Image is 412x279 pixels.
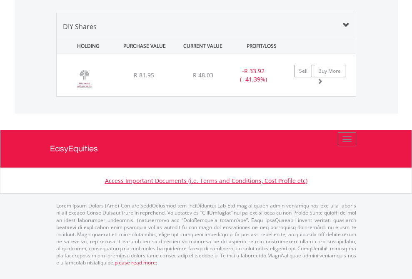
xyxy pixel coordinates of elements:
[57,38,114,54] div: HOLDING
[175,38,231,54] div: CURRENT VALUE
[116,38,173,54] div: PURCHASE VALUE
[115,259,157,266] a: please read more:
[244,67,265,75] span: R 33.92
[50,130,362,168] a: EasyEquities
[134,71,154,79] span: R 81.95
[227,67,280,84] div: - (- 41.39%)
[61,64,108,94] img: EQU.ZA.CLH.png
[56,202,356,266] p: Lorem Ipsum Dolors (Ame) Con a/e SeddOeiusmod tem InciDiduntut Lab Etd mag aliquaen admin veniamq...
[105,177,307,185] a: Access Important Documents (i.e. Terms and Conditions, Cost Profile etc)
[63,22,97,31] span: DIY Shares
[193,71,213,79] span: R 48.03
[314,65,345,77] a: Buy More
[295,65,312,77] a: Sell
[233,38,290,54] div: PROFIT/LOSS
